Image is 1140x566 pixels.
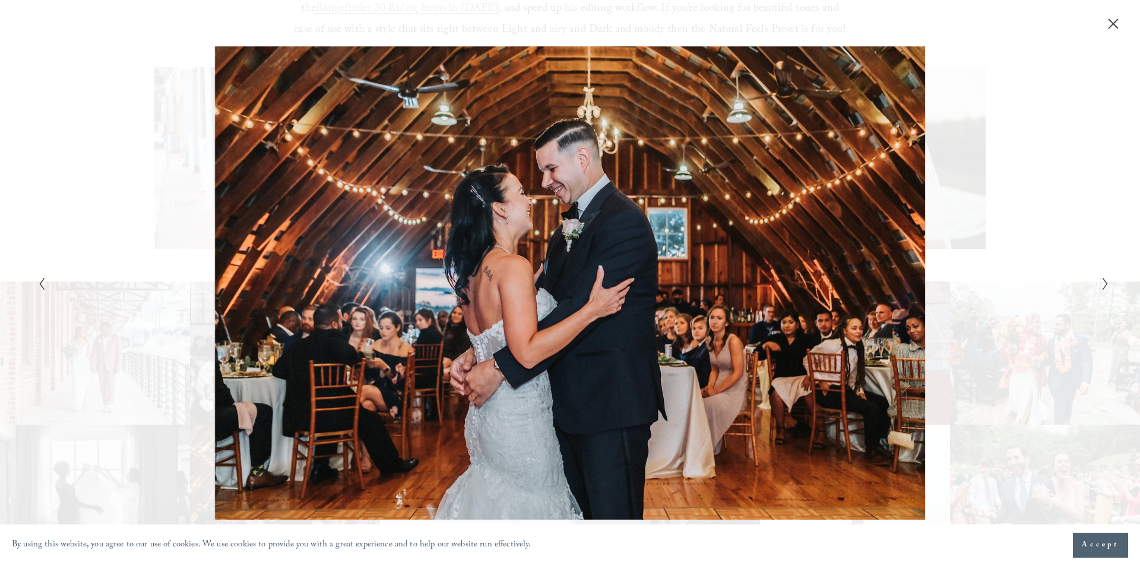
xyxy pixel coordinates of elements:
span: Accept [1082,539,1119,551]
button: Close [1104,17,1123,30]
p: By using this website, you agree to our use of cookies. We use cookies to provide you with a grea... [12,537,531,554]
button: Previous Slide [34,276,42,290]
button: Accept [1073,533,1128,558]
button: Next Slide [1098,276,1106,290]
